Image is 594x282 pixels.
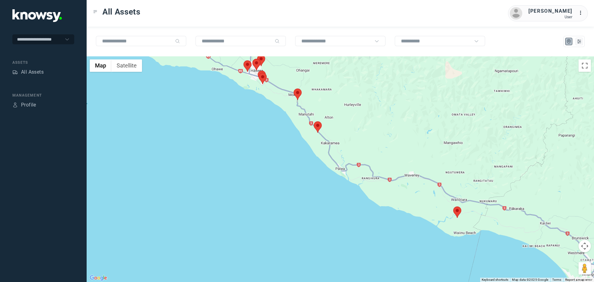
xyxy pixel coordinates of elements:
div: Assets [12,69,18,75]
button: Map camera controls [579,240,591,252]
div: Toggle Menu [93,10,97,14]
div: Profile [21,101,36,109]
img: avatar.png [510,7,522,20]
div: User [528,15,572,19]
div: Search [275,39,280,44]
button: Drag Pegman onto the map to open Street View [579,262,591,275]
div: Search [175,39,180,44]
div: Management [12,93,74,98]
button: Toggle fullscreen view [579,59,591,72]
img: Google [88,274,109,282]
tspan: ... [579,11,585,15]
span: Map data ©2025 Google [512,278,548,281]
button: Keyboard shortcuts [482,278,508,282]
a: Open this area in Google Maps (opens a new window) [88,274,109,282]
a: Terms (opens in new tab) [552,278,562,281]
a: ProfileProfile [12,101,36,109]
button: Show satellite imagery [111,59,142,72]
div: Assets [12,60,74,65]
div: : [579,9,586,18]
div: Profile [12,102,18,108]
img: Application Logo [12,9,62,22]
div: : [579,9,586,17]
div: [PERSON_NAME] [528,7,572,15]
span: All Assets [102,6,140,17]
div: All Assets [21,68,44,76]
div: List [576,39,582,44]
a: Report a map error [565,278,592,281]
button: Show street map [90,59,111,72]
a: AssetsAll Assets [12,68,44,76]
div: Map [566,39,572,44]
